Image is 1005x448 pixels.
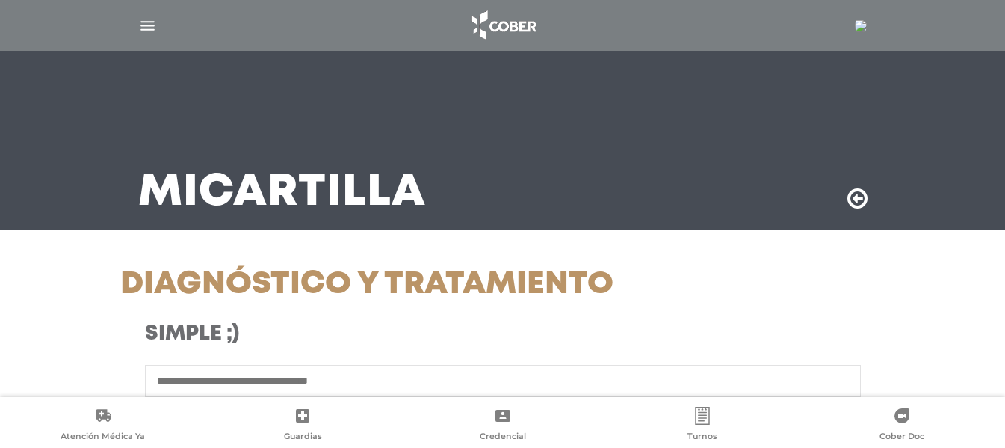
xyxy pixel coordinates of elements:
span: Cober Doc [879,431,924,444]
span: Credencial [480,431,526,444]
a: Turnos [602,407,802,445]
img: Cober_menu-lines-white.svg [138,16,157,35]
a: Credencial [403,407,602,445]
span: Guardias [284,431,322,444]
h3: Simple ;) [145,322,599,347]
a: Atención Médica Ya [3,407,202,445]
a: Cober Doc [803,407,1002,445]
h1: Diagnóstico y Tratamiento [120,266,623,304]
h3: Mi Cartilla [138,174,426,212]
img: 7294 [855,20,867,32]
a: Guardias [202,407,402,445]
span: Atención Médica Ya [61,431,145,444]
img: logo_cober_home-white.png [464,7,542,43]
span: Turnos [687,431,717,444]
